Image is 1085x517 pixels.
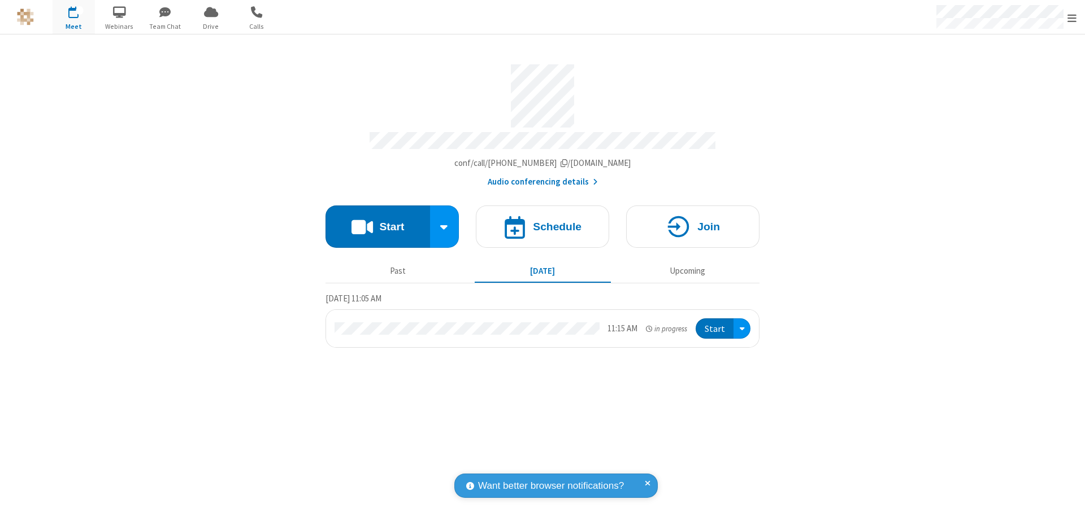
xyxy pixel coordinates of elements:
[475,260,611,282] button: [DATE]
[325,56,759,189] section: Account details
[53,21,95,32] span: Meet
[76,6,84,15] div: 1
[430,205,459,248] div: Start conference options
[476,205,609,248] button: Schedule
[619,260,756,282] button: Upcoming
[144,21,186,32] span: Team Chat
[325,205,430,248] button: Start
[697,221,720,232] h4: Join
[626,205,759,248] button: Join
[734,318,750,339] div: Open menu
[646,323,687,334] em: in progress
[533,221,581,232] h4: Schedule
[98,21,141,32] span: Webinars
[325,293,381,304] span: [DATE] 11:05 AM
[236,21,278,32] span: Calls
[488,176,598,189] button: Audio conferencing details
[454,157,631,168] span: Copy my meeting room link
[379,221,404,232] h4: Start
[330,260,466,282] button: Past
[607,322,637,335] div: 11:15 AM
[478,479,624,493] span: Want better browser notifications?
[696,318,734,339] button: Start
[325,292,759,348] section: Today's Meetings
[454,157,631,170] button: Copy my meeting room linkCopy my meeting room link
[190,21,232,32] span: Drive
[17,8,34,25] img: QA Selenium DO NOT DELETE OR CHANGE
